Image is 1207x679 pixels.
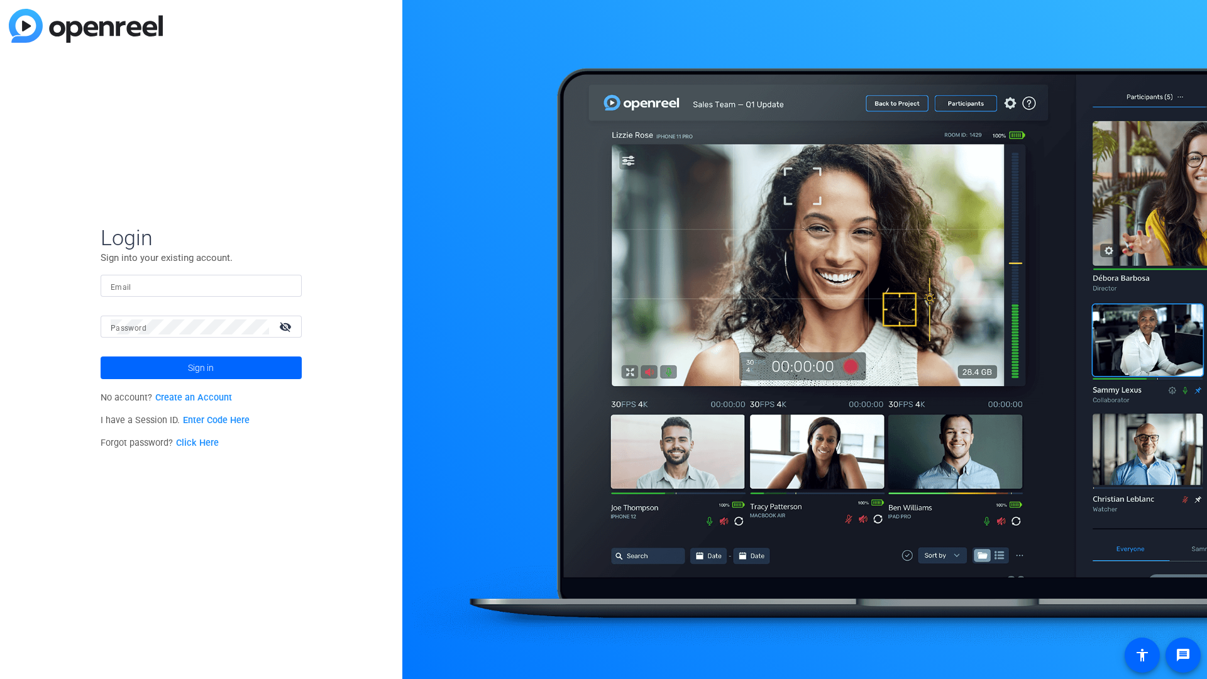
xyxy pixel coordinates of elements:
a: Enter Code Here [183,415,250,426]
p: Sign into your existing account. [101,251,302,265]
mat-icon: visibility_off [272,317,302,336]
img: blue-gradient.svg [9,9,163,43]
span: I have a Session ID. [101,415,250,426]
a: Create an Account [155,392,232,403]
mat-label: Email [111,283,131,292]
mat-label: Password [111,324,146,333]
span: Forgot password? [101,438,219,448]
span: No account? [101,392,232,403]
mat-icon: message [1176,648,1191,663]
span: Sign in [188,352,214,384]
input: Enter Email Address [111,279,292,294]
mat-icon: accessibility [1135,648,1150,663]
button: Sign in [101,356,302,379]
span: Login [101,224,302,251]
a: Click Here [176,438,219,448]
